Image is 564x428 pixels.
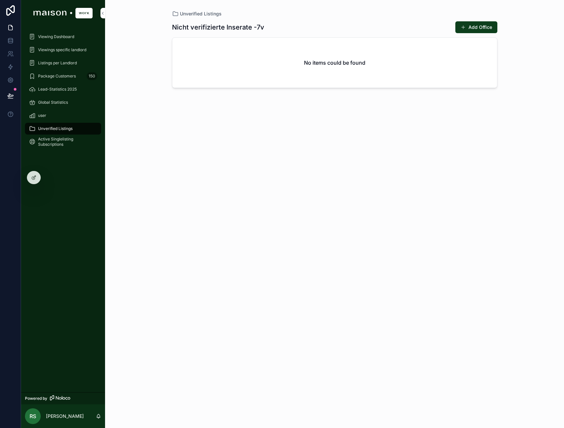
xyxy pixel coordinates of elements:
[38,100,68,105] span: Global Statistics
[38,60,77,66] span: Listings per Landlord
[25,70,101,82] a: Package Customers150
[25,123,101,135] a: Unverified Listings
[21,26,105,156] div: scrollable content
[87,72,97,80] div: 150
[25,83,101,95] a: Lead-Statistics 2025
[180,11,222,17] span: Unverified Listings
[38,137,95,147] span: Active Singlelisting Subscriptions
[25,57,101,69] a: Listings per Landlord
[25,136,101,148] a: Active Singlelisting Subscriptions
[304,59,365,67] h2: No items could be found
[25,96,101,108] a: Global Statistics
[30,412,36,420] span: RS
[25,396,47,401] span: Powered by
[25,44,101,56] a: Viewings specific landlord
[38,74,76,79] span: Package Customers
[172,11,222,17] a: Unverified Listings
[38,113,46,118] span: user
[21,392,105,404] a: Powered by
[38,126,73,131] span: Unverified Listings
[25,31,101,43] a: Viewing Dashboard
[46,413,84,419] p: [PERSON_NAME]
[455,21,497,33] button: Add Office
[33,8,93,18] img: App logo
[38,34,74,39] span: Viewing Dashboard
[38,47,86,53] span: Viewings specific landlord
[172,23,264,32] h1: Nicht verifizierte Inserate -7v
[25,110,101,121] a: user
[38,87,77,92] span: Lead-Statistics 2025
